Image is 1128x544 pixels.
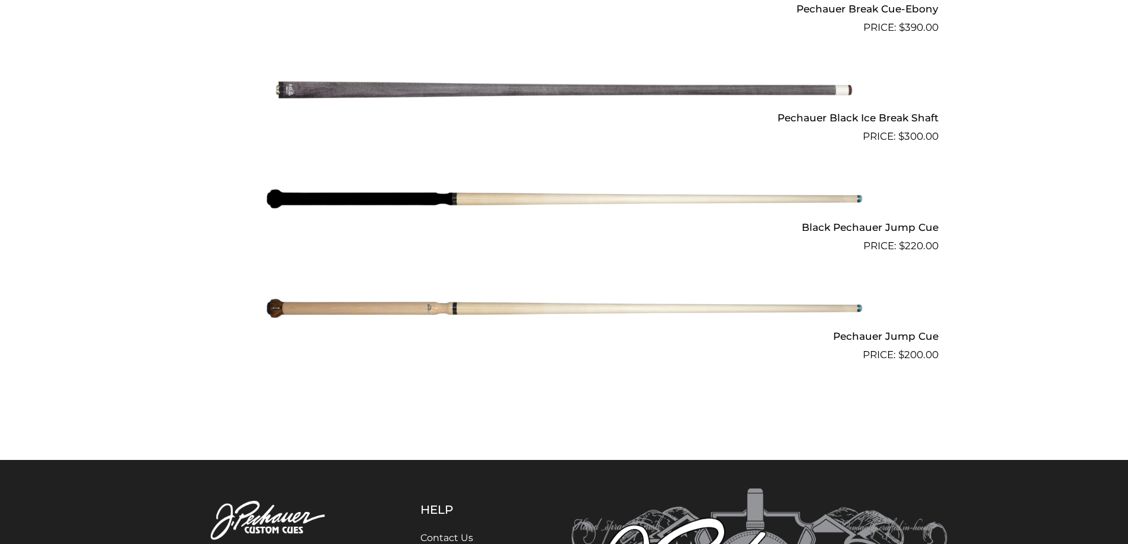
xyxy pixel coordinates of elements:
bdi: 390.00 [899,21,939,33]
bdi: 220.00 [899,240,939,252]
h5: Help [420,503,512,517]
img: Pechauer Jump Cue [265,259,863,358]
h2: Pechauer Jump Cue [190,326,939,347]
h2: Pechauer Black Ice Break Shaft [190,107,939,129]
span: $ [898,349,904,360]
span: $ [898,130,904,142]
bdi: 200.00 [898,349,939,360]
img: Pechauer Black Ice Break Shaft [265,40,863,140]
bdi: 300.00 [898,130,939,142]
a: Contact Us [420,532,473,543]
img: Black Pechauer Jump Cue [265,149,863,249]
h2: Black Pechauer Jump Cue [190,216,939,238]
span: $ [899,21,905,33]
a: Pechauer Black Ice Break Shaft $300.00 [190,40,939,144]
span: $ [899,240,905,252]
a: Black Pechauer Jump Cue $220.00 [190,149,939,253]
a: Pechauer Jump Cue $200.00 [190,259,939,363]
